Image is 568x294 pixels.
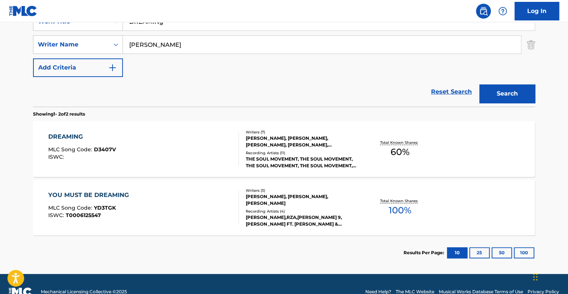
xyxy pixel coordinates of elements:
[246,135,358,148] div: [PERSON_NAME], [PERSON_NAME], [PERSON_NAME], [PERSON_NAME], [PERSON_NAME], [PERSON_NAME] (US 1), ...
[48,204,94,211] span: MLC Song Code :
[246,129,358,135] div: Writers ( 7 )
[533,266,538,288] div: Drag
[48,146,94,153] span: MLC Song Code :
[33,180,535,235] a: YOU MUST BE DREAMINGMLC Song Code:YD3TGKISWC:T0006125547Writers (3)[PERSON_NAME], [PERSON_NAME], ...
[404,249,446,256] p: Results Per Page:
[246,156,358,169] div: THE SOUL MOVEMENT, THE SOUL MOVEMENT, THE SOUL MOVEMENT, THE SOUL MOVEMENT, 98º
[33,121,535,177] a: DREAMINGMLC Song Code:D3407VISWC:Writers (7)[PERSON_NAME], [PERSON_NAME], [PERSON_NAME], [PERSON_...
[94,204,116,211] span: YD3TGK
[479,84,535,103] button: Search
[427,84,476,100] a: Reset Search
[380,198,420,204] p: Total Known Shares:
[531,258,568,294] iframe: Chat Widget
[498,7,507,16] img: help
[33,111,85,117] p: Showing 1 - 2 of 2 results
[388,204,411,217] span: 100 %
[108,63,117,72] img: 9d2ae6d4665cec9f34b9.svg
[48,154,66,160] span: ISWC :
[246,188,358,193] div: Writers ( 3 )
[246,150,358,156] div: Recording Artists ( 11 )
[9,6,37,16] img: MLC Logo
[48,212,66,219] span: ISWC :
[246,209,358,214] div: Recording Artists ( 4 )
[492,247,512,258] button: 50
[33,12,535,107] form: Search Form
[380,140,420,145] p: Total Known Shares:
[515,2,559,20] a: Log In
[246,193,358,207] div: [PERSON_NAME], [PERSON_NAME], [PERSON_NAME]
[33,58,123,77] button: Add Criteria
[66,212,101,219] span: T0006125547
[390,145,409,159] span: 60 %
[48,132,116,141] div: DREAMING
[476,4,491,19] a: Public Search
[447,247,467,258] button: 10
[469,247,490,258] button: 25
[479,7,488,16] img: search
[527,35,535,54] img: Delete Criterion
[38,40,105,49] div: Writer Name
[495,4,510,19] div: Help
[246,214,358,227] div: [PERSON_NAME],RZA,[PERSON_NAME] 9, [PERSON_NAME] FT. [PERSON_NAME] & [PERSON_NAME] 9, KINETIC 9 A...
[94,146,116,153] span: D3407V
[514,247,534,258] button: 100
[48,191,133,200] div: YOU MUST BE DREAMING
